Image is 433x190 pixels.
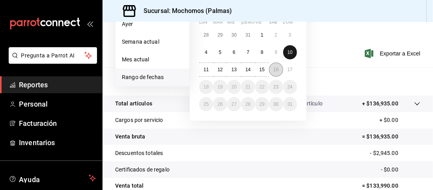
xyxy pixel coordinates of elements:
abbr: 30 de julio de 2025 [231,32,237,38]
abbr: 29 de julio de 2025 [217,32,222,38]
p: Total artículos [115,100,152,108]
abbr: 17 de agosto de 2025 [287,67,293,72]
button: 31 de agosto de 2025 [283,97,297,111]
abbr: 9 de agosto de 2025 [274,50,277,55]
abbr: 13 de agosto de 2025 [231,67,237,72]
button: 24 de agosto de 2025 [283,80,297,94]
button: 30 de agosto de 2025 [269,97,283,111]
button: 21 de agosto de 2025 [241,80,255,94]
button: 13 de agosto de 2025 [227,63,241,77]
abbr: 31 de julio de 2025 [245,32,250,38]
p: - $2,945.00 [370,149,420,157]
button: 25 de agosto de 2025 [199,97,213,111]
span: Pregunta a Parrot AI [21,52,85,60]
abbr: 19 de agosto de 2025 [217,84,222,90]
p: - $0.00 [381,166,420,174]
abbr: jueves [241,20,287,28]
abbr: 4 de agosto de 2025 [205,50,207,55]
button: open_drawer_menu [87,20,93,27]
abbr: 28 de julio de 2025 [203,32,209,38]
a: Pregunta a Parrot AI [6,57,97,65]
abbr: 27 de agosto de 2025 [231,101,237,107]
button: Pregunta a Parrot AI [9,47,97,64]
abbr: 26 de agosto de 2025 [217,101,222,107]
button: 23 de agosto de 2025 [269,80,283,94]
abbr: miércoles [227,20,235,28]
abbr: 24 de agosto de 2025 [287,84,293,90]
abbr: sábado [269,20,277,28]
p: + $136,935.00 [362,100,398,108]
abbr: 18 de agosto de 2025 [203,84,209,90]
abbr: 3 de agosto de 2025 [289,32,291,38]
abbr: 5 de agosto de 2025 [219,50,222,55]
button: 29 de julio de 2025 [213,28,227,42]
button: 27 de agosto de 2025 [227,97,241,111]
button: 29 de agosto de 2025 [255,97,269,111]
abbr: 31 de agosto de 2025 [287,101,293,107]
abbr: 21 de agosto de 2025 [245,84,250,90]
p: + $0.00 [379,116,420,124]
button: 10 de agosto de 2025 [283,45,297,59]
button: 30 de julio de 2025 [227,28,241,42]
button: 28 de julio de 2025 [199,28,213,42]
abbr: 2 de agosto de 2025 [274,32,277,38]
p: Certificados de regalo [115,166,170,174]
h3: Sucursal: Mochomos (Palmas) [137,6,232,16]
span: Personal [19,99,96,109]
p: Venta total [115,182,144,190]
span: Ayuda [19,173,86,183]
button: 16 de agosto de 2025 [269,63,283,77]
abbr: 20 de agosto de 2025 [231,84,237,90]
button: 11 de agosto de 2025 [199,63,213,77]
abbr: 11 de agosto de 2025 [203,67,209,72]
button: 3 de agosto de 2025 [283,28,297,42]
p: = $133,990.00 [362,182,420,190]
span: Inventarios [19,137,96,148]
abbr: 25 de agosto de 2025 [203,101,209,107]
button: 28 de agosto de 2025 [241,97,255,111]
abbr: 28 de agosto de 2025 [245,101,250,107]
span: Reportes [19,79,96,90]
button: 7 de agosto de 2025 [241,45,255,59]
button: 4 de agosto de 2025 [199,45,213,59]
abbr: 15 de agosto de 2025 [259,67,265,72]
button: Exportar a Excel [366,49,420,58]
abbr: martes [213,20,222,28]
button: 6 de agosto de 2025 [227,45,241,59]
button: 8 de agosto de 2025 [255,45,269,59]
p: Venta bruta [115,133,145,141]
button: 9 de agosto de 2025 [269,45,283,59]
button: 26 de agosto de 2025 [213,97,227,111]
p: Cargos por servicio [115,116,163,124]
button: 2 de agosto de 2025 [269,28,283,42]
button: 1 de agosto de 2025 [255,28,269,42]
button: 17 de agosto de 2025 [283,63,297,77]
button: 15 de agosto de 2025 [255,63,269,77]
abbr: domingo [283,20,293,28]
abbr: 14 de agosto de 2025 [245,67,250,72]
abbr: 6 de agosto de 2025 [233,50,235,55]
abbr: 12 de agosto de 2025 [217,67,222,72]
abbr: 1 de agosto de 2025 [261,32,263,38]
abbr: 30 de agosto de 2025 [273,101,278,107]
abbr: lunes [199,20,207,28]
abbr: 22 de agosto de 2025 [259,84,265,90]
button: 14 de agosto de 2025 [241,63,255,77]
abbr: 7 de agosto de 2025 [247,50,250,55]
abbr: viernes [255,20,261,28]
button: 12 de agosto de 2025 [213,63,227,77]
abbr: 10 de agosto de 2025 [287,50,293,55]
button: 20 de agosto de 2025 [227,80,241,94]
span: Mes actual [122,55,183,64]
abbr: 29 de agosto de 2025 [259,101,265,107]
abbr: 16 de agosto de 2025 [273,67,278,72]
span: Rango de fechas [122,73,183,81]
button: 22 de agosto de 2025 [255,80,269,94]
span: Semana actual [122,38,183,46]
p: = $136,935.00 [362,133,420,141]
button: 31 de julio de 2025 [241,28,255,42]
button: 5 de agosto de 2025 [213,45,227,59]
abbr: 8 de agosto de 2025 [261,50,263,55]
span: Facturación [19,118,96,129]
